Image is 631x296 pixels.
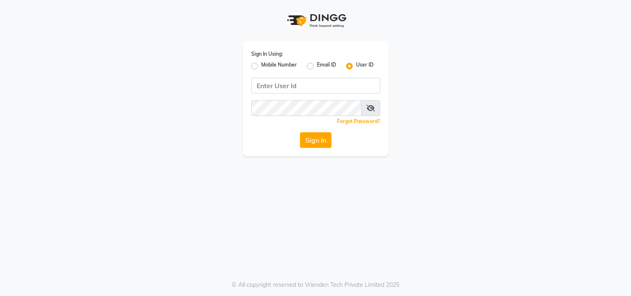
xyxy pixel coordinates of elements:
[337,118,380,124] a: Forgot Password?
[300,132,332,148] button: Sign In
[251,50,283,58] label: Sign In Using:
[251,100,361,116] input: Username
[356,61,374,71] label: User ID
[317,61,336,71] label: Email ID
[251,78,380,94] input: Username
[282,8,349,33] img: logo1.svg
[261,61,297,71] label: Mobile Number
